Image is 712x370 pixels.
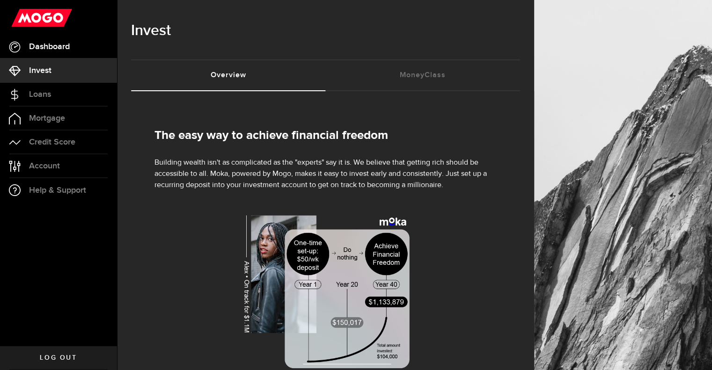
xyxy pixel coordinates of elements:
h2: The easy way to achieve financial freedom [154,129,497,143]
span: Log out [40,355,77,361]
span: Credit Score [29,138,75,146]
span: Account [29,162,60,170]
span: Mortgage [29,114,65,123]
a: Overview [131,60,326,90]
span: Loans [29,90,51,99]
button: Open LiveChat chat widget [7,4,36,32]
ul: Tabs Navigation [131,59,520,91]
a: MoneyClass [326,60,521,90]
img: wealth-overview-moka-image [242,214,410,369]
span: Help & Support [29,186,86,195]
p: Building wealth isn't as complicated as the "experts" say it is. We believe that getting rich sho... [154,157,497,191]
span: Invest [29,66,51,75]
h1: Invest [131,19,520,43]
span: Dashboard [29,43,70,51]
